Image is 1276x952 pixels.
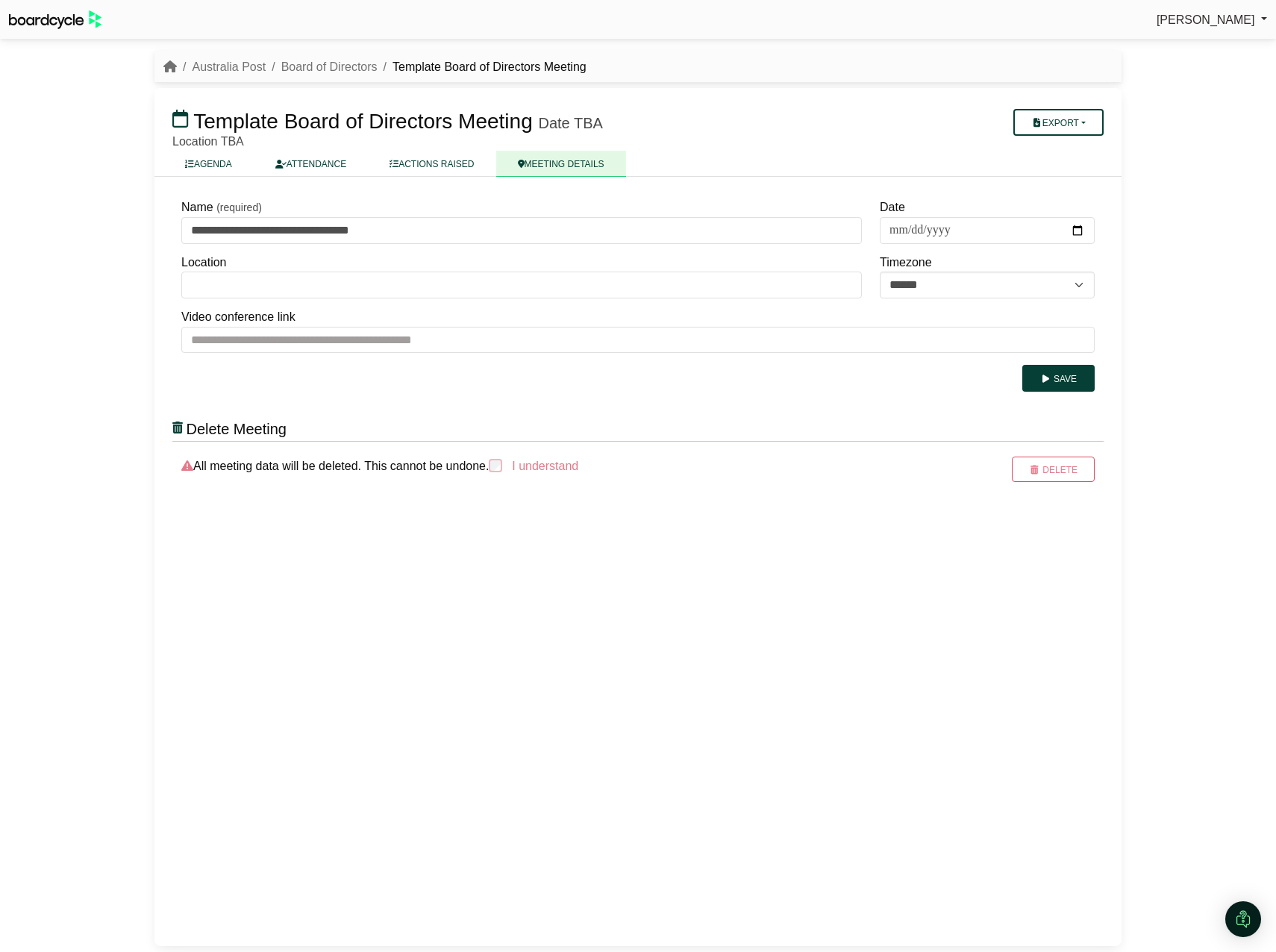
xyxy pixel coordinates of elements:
[172,457,948,482] div: All meeting data will be deleted. This cannot be undone.
[9,10,101,29] img: BoardcycleBlackGreen-aaafeed430059cb809a45853b8cf6d952af9d84e6e89e1f1685b34bfd5cb7d64.svg
[880,253,932,272] label: Timezone
[281,60,378,73] a: Board of Directors
[1022,365,1095,392] button: Save
[181,307,295,327] label: Video conference link
[1225,901,1261,937] div: Open Intercom Messenger
[368,151,495,177] a: ACTIONS RAISED
[539,114,603,132] div: Date TBA
[1157,10,1267,30] a: [PERSON_NAME]
[193,110,532,133] span: Template Board of Directors Meeting
[496,151,626,177] a: MEETING DETAILS
[172,135,244,148] span: Location TBA
[1013,109,1104,136] button: Export
[181,253,227,272] label: Location
[186,421,287,437] span: Delete Meeting
[163,151,254,177] a: AGENDA
[216,201,262,213] small: (required)
[192,60,266,73] a: Australia Post
[510,457,578,476] label: I understand
[378,57,587,77] li: Template Board of Directors Meeting
[181,198,213,217] label: Name
[1012,457,1095,482] button: Delete
[163,57,587,77] nav: breadcrumb
[880,198,905,217] label: Date
[1157,13,1255,26] span: [PERSON_NAME]
[254,151,368,177] a: ATTENDANCE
